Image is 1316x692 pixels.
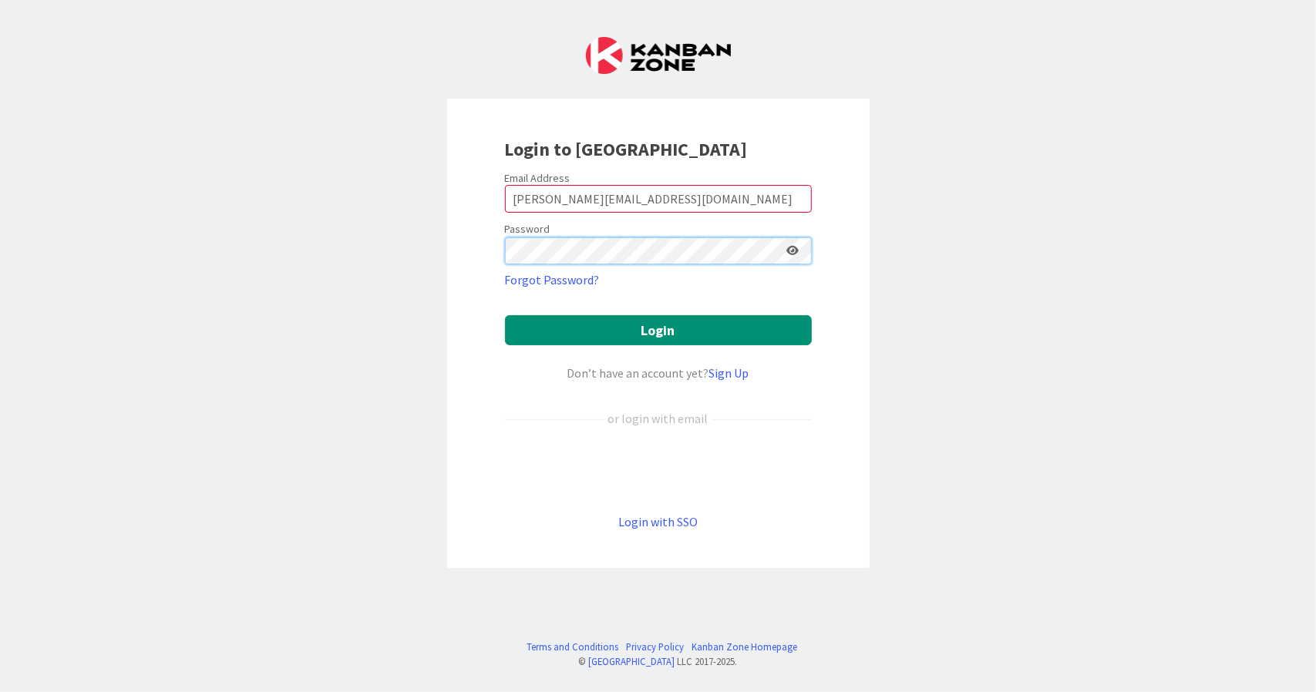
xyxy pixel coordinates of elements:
img: Kanban Zone [586,37,731,74]
a: [GEOGRAPHIC_DATA] [589,655,675,667]
div: © LLC 2017- 2025 . [519,654,797,669]
label: Email Address [505,171,570,185]
a: Login with SSO [618,514,698,529]
div: Don’t have an account yet? [505,364,812,382]
a: Kanban Zone Homepage [692,640,797,654]
button: Login [505,315,812,345]
label: Password [505,221,550,237]
b: Login to [GEOGRAPHIC_DATA] [505,137,748,161]
a: Terms and Conditions [527,640,618,654]
a: Sign Up [709,365,749,381]
a: Forgot Password? [505,270,600,289]
a: Privacy Policy [626,640,684,654]
div: or login with email [604,409,712,428]
iframe: Sign in with Google Button [497,453,820,487]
